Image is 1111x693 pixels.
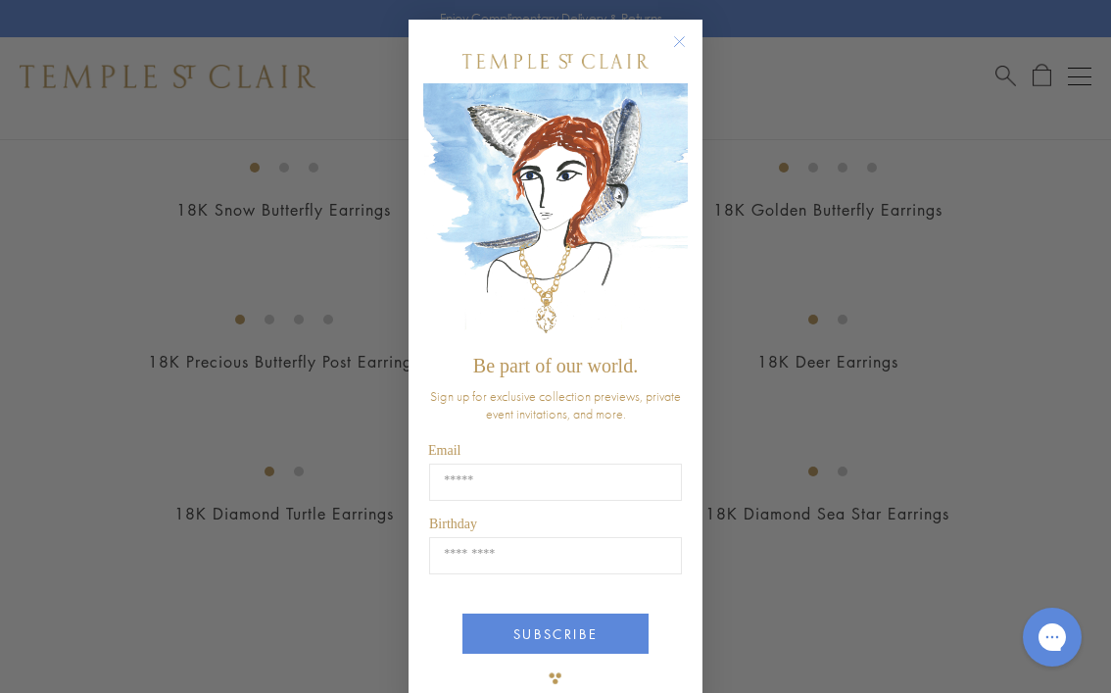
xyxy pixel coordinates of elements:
[462,614,649,654] button: SUBSCRIBE
[473,355,638,376] span: Be part of our world.
[429,517,477,531] span: Birthday
[423,83,688,345] img: c4a9eb12-d91a-4d4a-8ee0-386386f4f338.jpeg
[428,443,460,458] span: Email
[462,54,649,69] img: Temple St. Clair
[430,387,681,422] span: Sign up for exclusive collection previews, private event invitations, and more.
[677,39,701,64] button: Close dialog
[1013,601,1091,673] iframe: Gorgias live chat messenger
[429,464,682,501] input: Email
